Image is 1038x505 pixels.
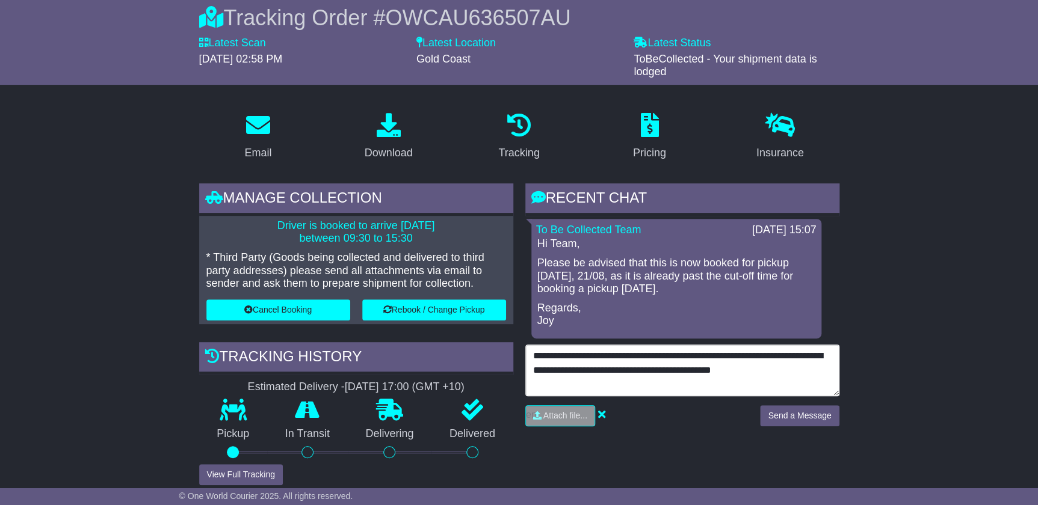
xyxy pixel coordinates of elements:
button: View Full Tracking [199,464,283,485]
a: Email [236,109,279,165]
div: RECENT CHAT [525,183,839,216]
label: Latest Location [416,37,496,50]
p: Delivered [431,427,513,441]
a: Download [357,109,421,165]
span: ToBeCollected - Your shipment data is lodged [634,53,817,78]
p: * Third Party (Goods being collected and delivered to third party addresses) please send all atta... [206,251,506,290]
a: Insurance [749,109,812,165]
div: [DATE] 17:00 (GMT +10) [345,381,465,394]
p: Hi Team, [537,237,815,251]
button: Cancel Booking [206,299,350,320]
p: Regards, Joy [537,302,815,328]
span: © One World Courier 2025. All rights reserved. [179,491,353,501]
p: Delivering [348,427,432,441]
div: Download [365,145,413,161]
span: [DATE] 02:58 PM [199,53,283,65]
button: Rebook / Change Pickup [362,299,506,320]
div: Pricing [633,145,666,161]
div: Tracking Order # [199,5,839,31]
div: Tracking history [199,342,513,375]
a: To Be Collected Team [536,224,641,236]
a: Pricing [625,109,674,165]
p: In Transit [267,427,348,441]
div: [DATE] 15:07 [752,224,817,237]
a: Tracking [490,109,547,165]
div: Estimated Delivery - [199,381,513,394]
div: Email [244,145,271,161]
p: Driver is booked to arrive [DATE] between 09:30 to 15:30 [206,219,506,245]
span: Gold Coast [416,53,471,65]
p: Pickup [199,427,268,441]
div: Insurance [756,145,804,161]
div: Manage collection [199,183,513,216]
span: OWCAU636507AU [385,5,570,30]
button: Send a Message [760,405,839,426]
label: Latest Scan [199,37,266,50]
p: Please be advised that this is now booked for pickup [DATE], 21/08, as it is already past the cut... [537,257,815,296]
label: Latest Status [634,37,711,50]
div: Tracking [498,145,539,161]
